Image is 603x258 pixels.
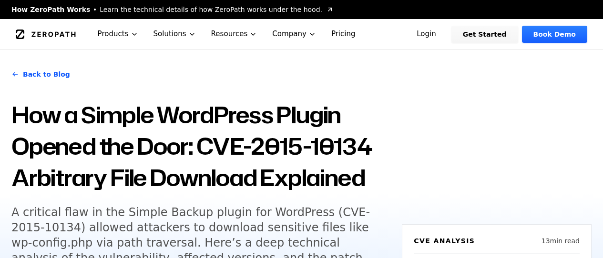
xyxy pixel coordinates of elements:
span: How ZeroPath Works [11,5,90,14]
button: Products [90,19,146,49]
a: Book Demo [522,26,587,43]
button: Resources [204,19,265,49]
button: Company [265,19,324,49]
h6: CVE Analysis [414,236,475,246]
a: How ZeroPath WorksLearn the technical details of how ZeroPath works under the hood. [11,5,334,14]
button: Solutions [146,19,204,49]
a: Login [405,26,448,43]
a: Get Started [451,26,518,43]
span: Learn the technical details of how ZeroPath works under the hood. [100,5,322,14]
a: Pricing [324,19,363,49]
p: 13 min read [542,236,580,246]
a: Back to Blog [11,61,70,88]
h1: How a Simple WordPress Plugin Opened the Door: CVE-2015-10134 Arbitrary File Download Explained [11,99,390,193]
